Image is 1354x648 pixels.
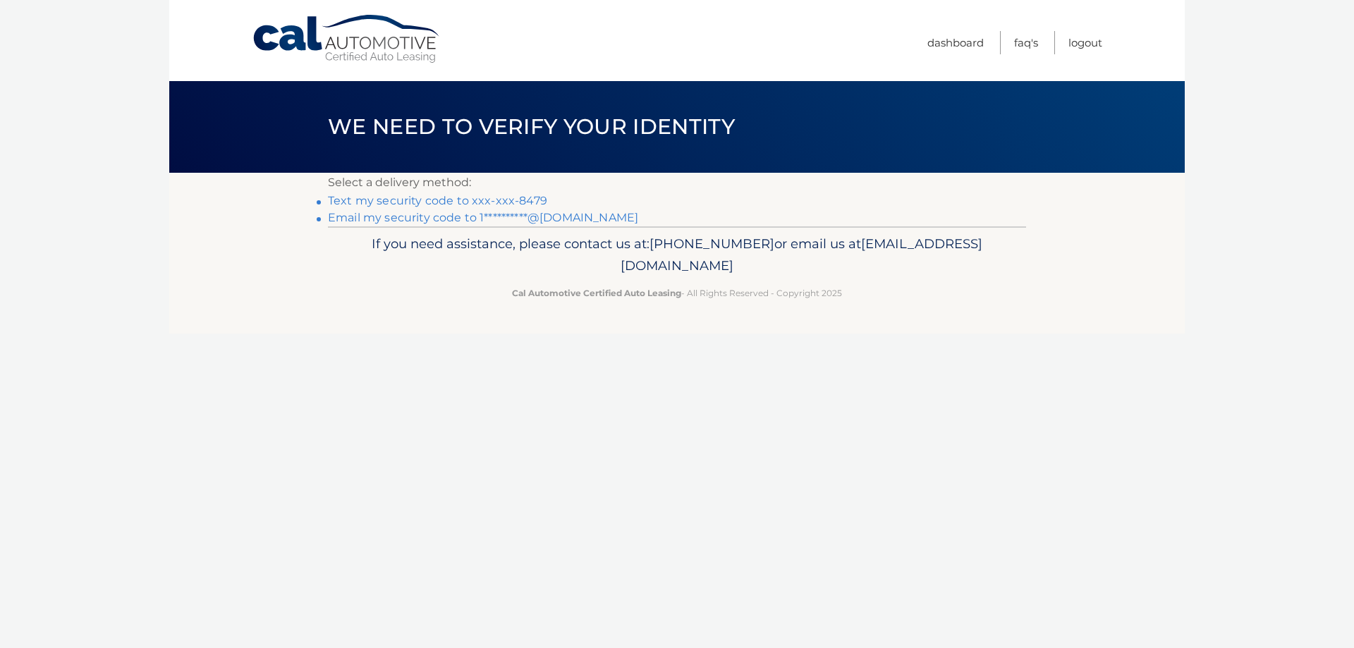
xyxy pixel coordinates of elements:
p: - All Rights Reserved - Copyright 2025 [337,286,1017,300]
a: Cal Automotive [252,14,442,64]
a: Logout [1068,31,1102,54]
a: Email my security code to 1**********@[DOMAIN_NAME] [328,211,638,224]
span: We need to verify your identity [328,114,735,140]
strong: Cal Automotive Certified Auto Leasing [512,288,681,298]
span: [PHONE_NUMBER] [649,236,774,252]
a: FAQ's [1014,31,1038,54]
p: If you need assistance, please contact us at: or email us at [337,233,1017,278]
a: Text my security code to xxx-xxx-8479 [328,194,547,207]
a: Dashboard [927,31,984,54]
p: Select a delivery method: [328,173,1026,192]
